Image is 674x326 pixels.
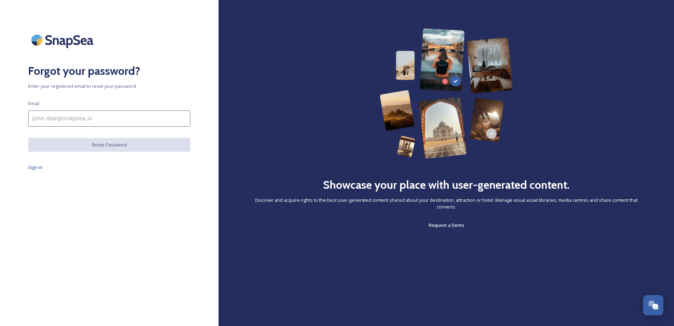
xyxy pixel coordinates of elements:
a: Sign in [28,163,190,171]
span: Discover and acquire rights to the best user-generated content shared about your destination, att... [247,197,646,210]
a: Request a Demo [429,221,464,229]
span: Request a Demo [429,222,464,228]
span: Enter your registered email to reset your password. [28,83,190,90]
img: 63b42ca75bacad526042e722_Group%20154-p-800.png [380,28,513,159]
h2: Forgot your password? [28,62,190,79]
button: Reset Password [28,138,190,152]
span: Sign in [28,164,43,170]
button: Open Chat [643,295,663,315]
h2: Showcase your place with user-generated content. [323,176,570,193]
input: john.doe@snapsea.io [28,110,190,127]
img: SnapSea Logo [28,28,99,52]
span: Email [28,100,39,107]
